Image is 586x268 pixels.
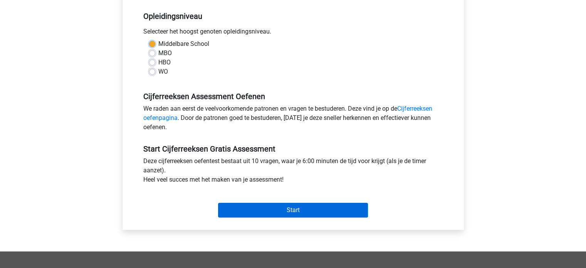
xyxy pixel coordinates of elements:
[138,104,449,135] div: We raden aan eerst de veelvoorkomende patronen en vragen te bestuderen. Deze vind je op de . Door...
[158,67,168,76] label: WO
[138,27,449,39] div: Selecteer het hoogst genoten opleidingsniveau.
[143,92,443,101] h5: Cijferreeksen Assessment Oefenen
[143,144,443,153] h5: Start Cijferreeksen Gratis Assessment
[138,157,449,187] div: Deze cijferreeksen oefentest bestaat uit 10 vragen, waar je 6:00 minuten de tijd voor krijgt (als...
[143,8,443,24] h5: Opleidingsniveau
[158,39,209,49] label: Middelbare School
[158,58,171,67] label: HBO
[218,203,368,217] input: Start
[158,49,172,58] label: MBO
